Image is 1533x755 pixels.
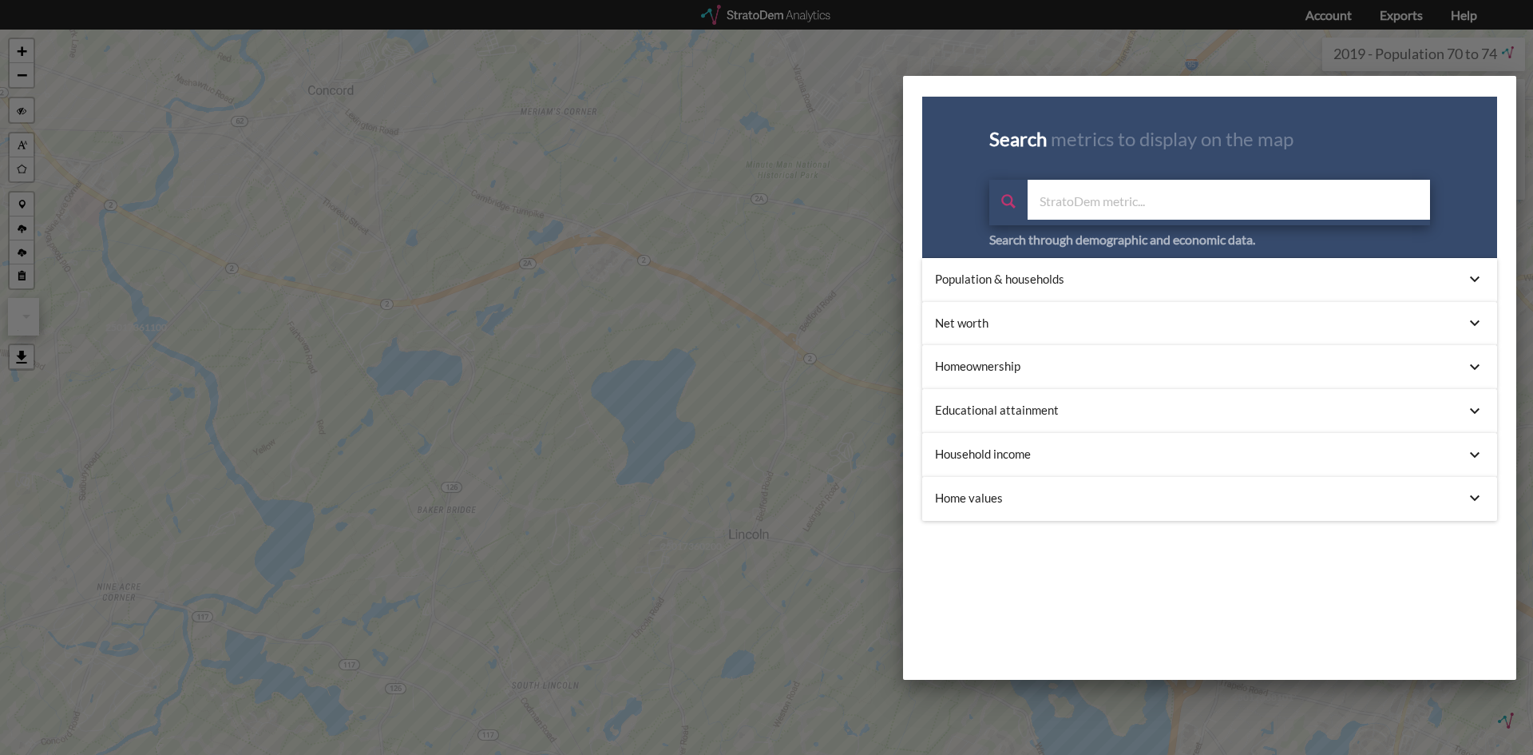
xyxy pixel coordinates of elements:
h4: metrics to display on the map [989,129,1430,157]
span: Homeownership [935,358,1020,375]
span: Home values [935,490,1003,507]
span: Population & households [935,271,1064,288]
span: Educational attainment [935,402,1059,419]
span: Net worth [935,315,988,332]
strong: Search [989,127,1047,150]
strong: Search through demographic and economic data. [989,232,1255,247]
input: StratoDem metric... [1028,180,1430,220]
span: Household income [935,446,1031,463]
